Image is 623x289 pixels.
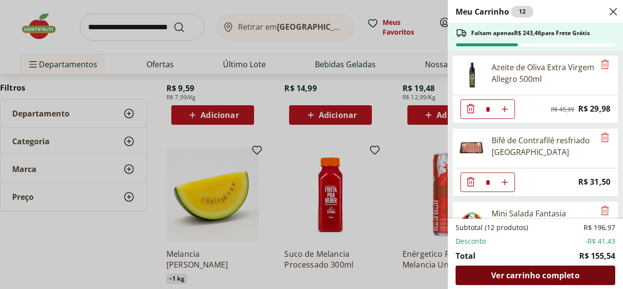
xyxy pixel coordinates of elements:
[461,99,480,119] button: Diminuir Quantidade
[495,173,514,192] button: Aumentar Quantidade
[579,250,615,262] span: R$ 155,54
[551,106,574,114] span: R$ 45,99
[456,6,533,18] h2: Meu Carrinho
[492,135,595,158] div: Bifé de Contrafilé resfriado [GEOGRAPHIC_DATA]
[456,266,615,285] a: Ver carrinho completo
[458,208,486,235] img: Mini Salada Fantasia
[599,59,611,71] button: Remove
[492,208,566,219] div: Mini Salada Fantasia
[585,236,615,246] span: -R$ 41,43
[584,223,615,232] span: R$ 196,97
[480,100,495,118] input: Quantidade Atual
[480,173,495,192] input: Quantidade Atual
[456,250,476,262] span: Total
[461,173,480,192] button: Diminuir Quantidade
[578,175,610,189] span: R$ 31,50
[492,61,595,85] div: Azeite de Oliva Extra Virgem Allegro 500ml
[458,135,486,162] img: Bifé de Contrafilé resfriado Tamanho Família
[599,132,611,144] button: Remove
[471,29,590,37] span: Faltam apenas R$ 243,46 para Frete Grátis
[495,99,514,119] button: Aumentar Quantidade
[456,223,528,232] span: Subtotal (12 produtos)
[599,205,611,217] button: Remove
[456,236,486,246] span: Desconto
[578,102,610,116] span: R$ 29,98
[491,271,579,279] span: Ver carrinho completo
[511,6,533,18] div: 12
